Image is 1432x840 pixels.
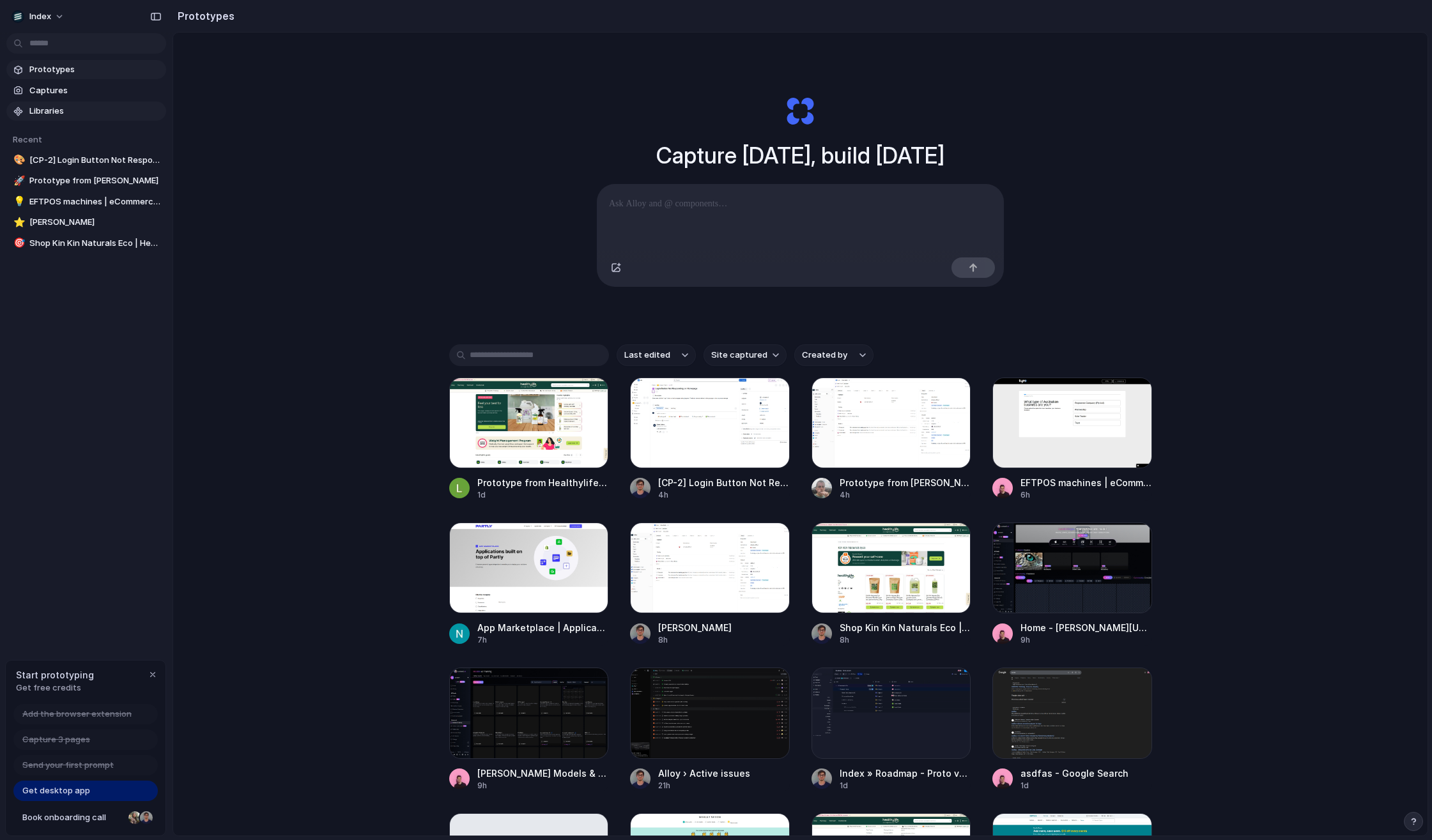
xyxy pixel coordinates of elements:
[477,476,609,489] div: Prototype from Healthylife & Healthylife Pharmacy (Formerly Superpharmacy)
[477,489,609,501] div: 1d
[29,195,161,208] span: EFTPOS machines | eCommerce | free quote | Tyro
[630,668,790,791] a: Alloy › Active issuesAlloy › Active issues21h
[12,237,24,250] button: 🎯
[449,668,609,791] a: Leonardo Ai Models & Training - Leonardo.Ai[PERSON_NAME] Models & Training - [PERSON_NAME][URL]9h
[617,344,696,366] button: Last edited
[6,6,71,27] button: Index
[22,733,90,746] span: Capture 3 pages
[6,192,166,211] a: 💡EFTPOS machines | eCommerce | free quote | Tyro
[13,215,22,230] div: ⭐
[1020,476,1152,489] div: EFTPOS machines | eCommerce | free quote | Tyro
[1020,780,1128,791] div: 1d
[12,174,24,187] button: 🚀
[840,767,971,780] div: Index » Roadmap - Proto variant
[840,621,971,634] div: Shop Kin Kin Naturals Eco | Healthylife
[13,134,42,144] span: Recent
[658,476,790,489] div: [CP-2] Login Button Not Responding on Homepage - Jira
[127,810,142,825] div: Nicole Kubica
[840,780,971,791] div: 1d
[658,634,732,646] div: 8h
[812,668,971,791] a: Index » Roadmap - Proto variantIndex » Roadmap - Proto variant1d
[992,523,1152,646] a: Home - Leonardo.AiHome - [PERSON_NAME][URL]9h
[29,63,161,76] span: Prototypes
[29,10,51,23] span: Index
[29,237,161,250] span: Shop Kin Kin Naturals Eco | Healthylife
[16,682,94,694] span: Get free credits
[658,621,732,634] div: [PERSON_NAME]
[22,708,132,721] span: Add the browser extension
[13,781,158,801] a: Get desktop app
[6,81,166,100] a: Captures
[992,378,1152,501] a: EFTPOS machines | eCommerce | free quote | TyroEFTPOS machines | eCommerce | free quote | Tyro6h
[711,349,767,362] span: Site captured
[1020,489,1152,501] div: 6h
[704,344,787,366] button: Site captured
[477,621,609,634] div: App Marketplace | Applications built on top of Partly Infrastructure
[812,523,971,646] a: Shop Kin Kin Naturals Eco | HealthylifeShop Kin Kin Naturals Eco | Healthylife8h
[658,767,750,780] div: Alloy › Active issues
[22,811,123,824] span: Book onboarding call
[656,139,944,172] h1: Capture [DATE], build [DATE]
[1020,634,1152,646] div: 9h
[6,60,166,79] a: Prototypes
[13,194,22,209] div: 💡
[29,154,161,167] span: [CP-2] Login Button Not Responding on Homepage - Jira
[1020,621,1152,634] div: Home - [PERSON_NAME][URL]
[12,154,24,167] button: 🎨
[794,344,874,366] button: Created by
[840,476,971,489] div: Prototype from [PERSON_NAME]
[840,634,971,646] div: 8h
[477,767,609,780] div: [PERSON_NAME] Models & Training - [PERSON_NAME][URL]
[812,378,971,501] a: Prototype from Aleksi Kallio - AttioPrototype from [PERSON_NAME]4h
[6,171,166,190] a: 🚀Prototype from [PERSON_NAME]
[449,523,609,646] a: App Marketplace | Applications built on top of Partly InfrastructureApp Marketplace | Application...
[477,780,609,791] div: 9h
[12,195,24,208] button: 💡
[624,349,670,362] span: Last edited
[173,8,235,24] h2: Prototypes
[630,523,790,646] a: Aleksi Kallio - Attio[PERSON_NAME]8h
[449,378,609,501] a: Prototype from Healthylife & Healthylife Pharmacy (Formerly Superpharmacy)Prototype from Healthyl...
[22,784,90,797] span: Get desktop app
[6,234,166,253] a: 🎯Shop Kin Kin Naturals Eco | Healthylife
[29,216,161,229] span: [PERSON_NAME]
[29,105,161,118] span: Libraries
[840,489,971,501] div: 4h
[802,349,847,362] span: Created by
[6,151,166,170] a: 🎨[CP-2] Login Button Not Responding on Homepage - Jira
[139,810,154,825] div: Christian Iacullo
[13,174,22,188] div: 🚀
[29,174,161,187] span: Prototype from [PERSON_NAME]
[477,634,609,646] div: 7h
[992,668,1152,791] a: asdfas - Google Searchasdfas - Google Search1d
[1020,767,1128,780] div: asdfas - Google Search
[6,213,166,232] a: ⭐[PERSON_NAME]
[658,489,790,501] div: 4h
[630,378,790,501] a: [CP-2] Login Button Not Responding on Homepage - Jira[CP-2] Login Button Not Responding on Homepa...
[22,759,114,772] span: Send your first prompt
[658,780,750,791] div: 21h
[13,153,22,167] div: 🎨
[12,216,24,229] button: ⭐
[13,236,22,250] div: 🎯
[16,668,94,682] span: Start prototyping
[29,84,161,97] span: Captures
[6,102,166,121] a: Libraries
[13,807,158,828] a: Book onboarding call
